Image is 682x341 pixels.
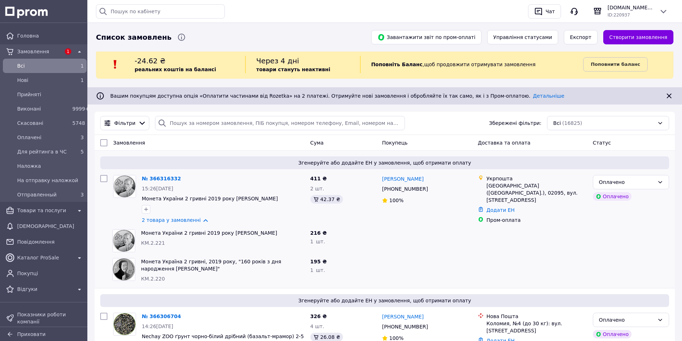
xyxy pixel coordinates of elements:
[603,30,673,44] a: Створити замовлення
[142,176,181,181] a: № 366316332
[256,57,299,65] span: Через 4 дні
[141,240,165,246] span: КМ.2.221
[142,186,173,191] span: 15:26[DATE]
[114,120,135,127] span: Фільтри
[528,4,561,19] button: Чат
[141,259,281,272] a: Монета Україна 2 гривні, 2019 року, "160 років з дня народження [PERSON_NAME]"
[81,63,84,69] span: 1
[155,116,405,130] input: Пошук за номером замовлення, ПІБ покупця, номером телефону, Email, номером накладної
[17,91,84,98] span: Прийняті
[113,258,135,281] img: Фото товару
[17,162,84,170] span: Наложка
[142,313,181,319] a: № 366306704
[142,196,278,201] a: Монета України 2 гривні 2019 року [PERSON_NAME]
[110,59,121,70] img: :exclamation:
[591,62,640,67] b: Поповнити баланс
[17,270,84,277] span: Покупці
[389,335,403,341] span: 100%
[135,57,165,65] span: -24.62 ₴
[17,191,69,198] span: Отправленный
[65,48,71,55] span: 1
[17,48,61,55] span: Замовлення
[141,230,277,236] a: Монета України 2 гривні 2019 року [PERSON_NAME]
[371,30,482,44] button: Завантажити звіт по пром-оплаті
[17,286,72,293] span: Відгуки
[310,230,327,236] span: 216 ₴
[113,313,136,335] img: Фото товару
[135,67,216,72] b: реальних коштів на балансі
[81,149,84,155] span: 5
[608,13,630,18] span: ID: 220937
[256,67,330,72] b: товари стануть неактивні
[17,77,69,84] span: Нові
[310,323,324,329] span: 4 шт.
[310,239,325,244] span: 1 шт.
[487,182,587,204] div: [GEOGRAPHIC_DATA] ([GEOGRAPHIC_DATA].), 02095, вул. [STREET_ADDRESS]
[583,57,648,72] a: Поповнити баланс
[17,32,84,39] span: Головна
[103,297,666,304] span: Згенеруйте або додайте ЕН у замовлення, щоб отримати оплату
[17,62,69,69] span: Всi
[599,316,654,324] div: Оплачено
[17,207,72,214] span: Товари та послуги
[17,105,69,112] span: Виконані
[487,30,558,44] button: Управління статусами
[310,186,324,191] span: 2 шт.
[593,330,632,338] div: Оплачено
[113,313,136,336] a: Фото товару
[17,177,84,184] span: На отправку наложкой
[608,4,653,11] span: [DOMAIN_NAME] Інтернет-магазин акваріумістики та зоотоварів
[310,140,324,146] span: Cума
[310,195,343,204] div: 42.37 ₴
[487,320,587,334] div: Коломия, №4 (до 30 кг): вул. [STREET_ADDRESS]
[382,313,424,320] a: [PERSON_NAME]
[113,140,145,146] span: Замовлення
[593,140,611,146] span: Статус
[478,140,531,146] span: Доставка та оплата
[17,148,69,155] span: Для рейтинга в ЧС
[533,93,565,99] a: Детальніше
[103,159,666,166] span: Згенеруйте або додайте ЕН у замовлення, щоб отримати оплату
[113,230,135,252] img: Фото товару
[81,192,84,198] span: 3
[553,120,561,127] span: Всі
[142,323,173,329] span: 14:26[DATE]
[487,175,587,182] div: Укрпошта
[17,134,69,141] span: Оплачені
[382,324,428,330] span: [PHONE_NUMBER]
[599,178,654,186] div: Оплачено
[564,30,598,44] button: Експорт
[96,32,171,43] span: Список замовлень
[72,120,85,126] span: 5748
[371,62,423,67] b: Поповніть Баланс
[382,175,424,182] a: [PERSON_NAME]
[544,6,556,17] div: Чат
[360,56,584,73] div: , щоб продовжити отримувати замовлення
[17,223,84,230] span: [DEMOGRAPHIC_DATA]
[113,175,136,198] img: Фото товару
[389,198,403,203] span: 100%
[593,192,632,201] div: Оплачено
[141,276,165,282] span: КМ.2.220
[382,140,407,146] span: Покупець
[17,120,69,127] span: Скасовані
[96,4,225,19] input: Пошук по кабінету
[72,106,89,112] span: 9999+
[310,313,327,319] span: 326 ₴
[17,311,84,325] span: Показники роботи компанії
[17,331,45,337] span: Приховати
[489,120,541,127] span: Збережені фільтри:
[487,216,587,224] div: Пром-оплата
[487,313,587,320] div: Нова Пошта
[110,93,564,99] span: Вашим покупцям доступна опція «Оплатити частинами від Rozetka» на 2 платежі. Отримуйте нові замов...
[487,207,515,213] a: Додати ЕН
[17,254,72,261] span: Каталог ProSale
[113,175,136,198] a: Фото товару
[81,77,84,83] span: 1
[81,135,84,140] span: 3
[17,238,84,245] span: Повідомлення
[382,186,428,192] span: [PHONE_NUMBER]
[310,259,327,264] span: 195 ₴
[142,217,201,223] a: 2 товара у замовленні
